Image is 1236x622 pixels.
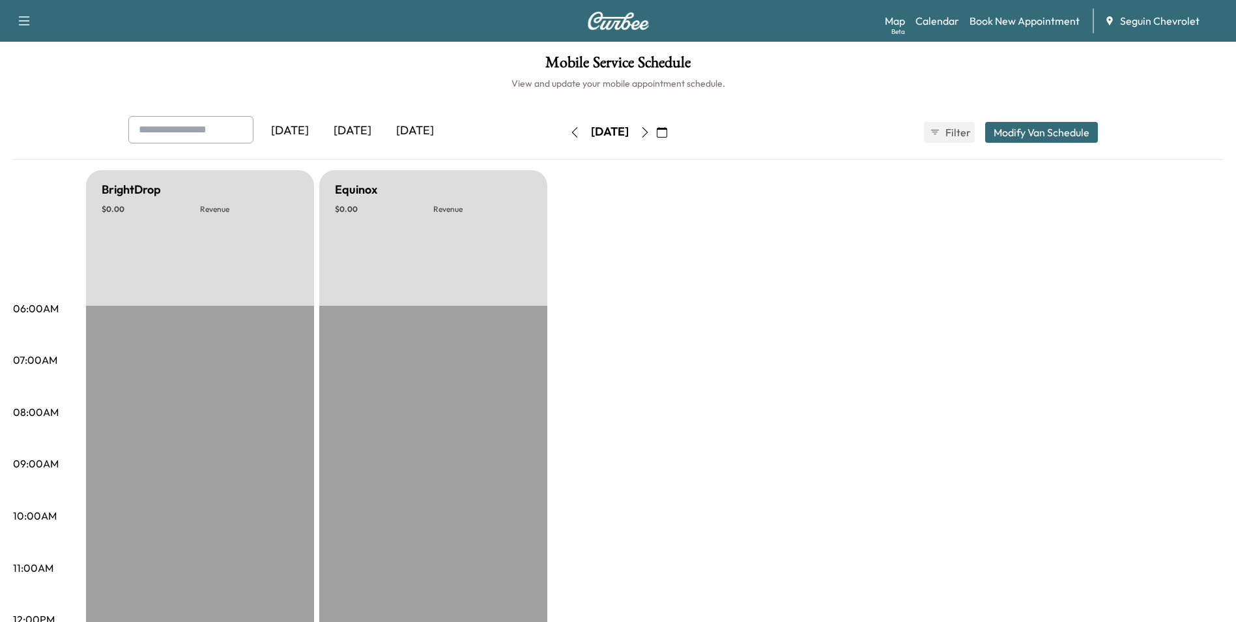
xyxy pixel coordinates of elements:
p: Revenue [200,204,298,215]
h6: View and update your mobile appointment schedule. [13,77,1223,90]
button: Modify Van Schedule [985,122,1098,143]
a: Book New Appointment [970,13,1080,29]
a: Calendar [915,13,959,29]
p: 11:00AM [13,560,53,576]
a: MapBeta [885,13,905,29]
div: [DATE] [259,116,321,146]
p: $ 0.00 [102,204,200,215]
h5: BrightDrop [102,181,161,199]
p: 08:00AM [13,404,59,420]
span: Filter [945,125,969,140]
p: 09:00AM [13,456,59,471]
p: 07:00AM [13,352,57,368]
span: Seguin Chevrolet [1120,13,1200,29]
p: 06:00AM [13,301,59,316]
div: [DATE] [384,116,446,146]
div: [DATE] [321,116,384,146]
button: Filter [924,122,975,143]
div: Beta [891,27,905,37]
img: Curbee Logo [587,12,650,30]
p: $ 0.00 [335,204,433,215]
p: 10:00AM [13,508,57,524]
div: [DATE] [591,124,629,140]
h1: Mobile Service Schedule [13,55,1223,77]
p: Revenue [433,204,532,215]
h5: Equinox [335,181,377,199]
